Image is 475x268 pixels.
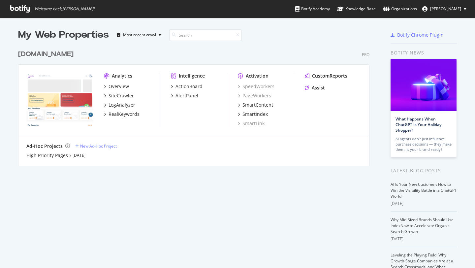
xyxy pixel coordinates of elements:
[73,152,85,158] a: [DATE]
[396,116,441,133] a: What Happens When ChatGPT Is Your Holiday Shopper?
[305,73,347,79] a: CustomReports
[75,143,117,149] a: New Ad-Hoc Project
[104,83,129,90] a: Overview
[104,111,140,117] a: RealKeywords
[362,52,369,57] div: Pro
[109,83,129,90] div: Overview
[26,152,68,159] a: High Priority Pages
[104,102,135,108] a: LogAnalyzer
[337,6,376,12] div: Knowledge Base
[391,32,444,38] a: Botify Chrome Plugin
[246,73,269,79] div: Activation
[430,6,461,12] span: Sandip Chhettri
[396,136,452,152] div: AI agents don’t just influence purchase decisions — they make them. Is your brand ready?
[391,236,457,242] div: [DATE]
[171,83,203,90] a: ActionBoard
[18,50,76,59] a: [DOMAIN_NAME]
[238,92,271,99] a: PageWorkers
[18,50,74,59] div: [DOMAIN_NAME]
[391,201,457,207] div: [DATE]
[242,102,273,108] div: SmartContent
[123,33,156,37] div: Most recent crawl
[391,59,457,111] img: What Happens When ChatGPT Is Your Holiday Shopper?
[104,92,134,99] a: SiteCrawler
[109,111,140,117] div: RealKeywords
[18,28,109,42] div: My Web Properties
[295,6,330,12] div: Botify Academy
[112,73,132,79] div: Analytics
[312,84,325,91] div: Assist
[397,32,444,38] div: Botify Chrome Plugin
[242,111,268,117] div: SmartIndex
[35,6,94,12] span: Welcome back, [PERSON_NAME] !
[312,73,347,79] div: CustomReports
[171,92,198,99] a: AlertPanel
[305,84,325,91] a: Assist
[391,217,454,234] a: Why Mid-Sized Brands Should Use IndexNow to Accelerate Organic Search Growth
[26,143,63,150] div: Ad-Hoc Projects
[238,83,274,90] a: SpeedWorkers
[175,83,203,90] div: ActionBoard
[391,167,457,174] div: Latest Blog Posts
[238,102,273,108] a: SmartContent
[417,4,472,14] button: [PERSON_NAME]
[109,92,134,99] div: SiteCrawler
[238,120,265,127] a: SmartLink
[238,111,268,117] a: SmartIndex
[383,6,417,12] div: Organizations
[179,73,205,79] div: Intelligence
[80,143,117,149] div: New Ad-Hoc Project
[18,42,375,166] div: grid
[169,29,242,41] input: Search
[391,49,457,56] div: Botify news
[391,182,457,199] a: AI Is Your New Customer: How to Win the Visibility Battle in a ChatGPT World
[26,73,93,126] img: tradeindia.com
[114,30,164,40] button: Most recent crawl
[109,102,135,108] div: LogAnalyzer
[175,92,198,99] div: AlertPanel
